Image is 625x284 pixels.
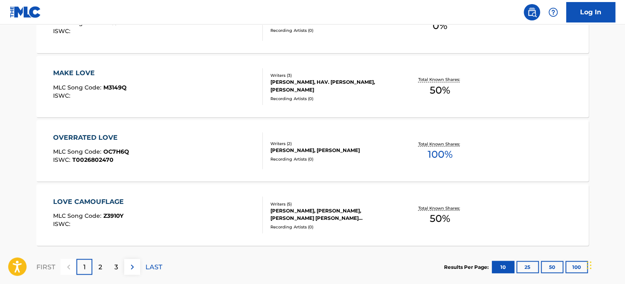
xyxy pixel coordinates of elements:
a: Log In [566,2,615,22]
a: LOVE CAMOUFLAGEMLC Song Code:Z3910YISWC:Writers (5)[PERSON_NAME], [PERSON_NAME], [PERSON_NAME] [P... [36,184,589,246]
div: Writers ( 5 ) [270,201,394,207]
p: 3 [114,262,118,272]
p: Results Per Page: [444,263,491,271]
span: 0 % [433,18,447,33]
span: T0026802470 [72,156,114,163]
div: [PERSON_NAME], HAV. [PERSON_NAME], [PERSON_NAME] [270,78,394,93]
span: ISWC : [53,156,72,163]
p: Total Known Shares: [418,141,462,147]
div: Recording Artists ( 0 ) [270,95,394,101]
button: 10 [492,261,514,273]
img: search [527,7,537,17]
button: 100 [565,261,588,273]
p: 2 [98,262,102,272]
div: Recording Artists ( 0 ) [270,27,394,34]
span: Z3910Y [103,212,123,219]
div: Writers ( 2 ) [270,140,394,146]
div: MAKE LOVE [53,68,127,78]
a: OVERRATED LOVEMLC Song Code:OC7H6QISWC:T0026802470Writers (2)[PERSON_NAME], [PERSON_NAME]Recordin... [36,120,589,181]
div: LOVE CAMOUFLAGE [53,197,128,206]
div: OVERRATED LOVE [53,132,129,142]
p: 1 [83,262,86,272]
div: Drag [587,253,592,277]
p: Total Known Shares: [418,205,462,211]
p: LAST [145,262,162,272]
span: MLC Song Code : [53,148,103,155]
div: Recording Artists ( 0 ) [270,224,394,230]
div: [PERSON_NAME], [PERSON_NAME], [PERSON_NAME] [PERSON_NAME] [PERSON_NAME], [PERSON_NAME] [270,207,394,221]
button: 50 [541,261,563,273]
iframe: Chat Widget [584,245,625,284]
span: M3149Q [103,83,127,91]
a: Public Search [524,4,540,20]
span: ISWC : [53,220,72,227]
div: Writers ( 3 ) [270,72,394,78]
a: MAKE LOVEMLC Song Code:M3149QISWC:Writers (3)[PERSON_NAME], HAV. [PERSON_NAME], [PERSON_NAME]Reco... [36,56,589,117]
div: Help [545,4,561,20]
p: Total Known Shares: [418,76,462,83]
span: OC7H6Q [103,148,129,155]
img: right [127,262,137,272]
button: 25 [516,261,539,273]
img: MLC Logo [10,6,41,18]
span: ISWC : [53,27,72,35]
span: MLC Song Code : [53,212,103,219]
img: help [548,7,558,17]
span: 50 % [430,211,450,226]
span: 100 % [427,147,452,161]
div: Recording Artists ( 0 ) [270,156,394,162]
p: FIRST [36,262,55,272]
span: 50 % [430,83,450,97]
div: [PERSON_NAME], [PERSON_NAME] [270,146,394,154]
span: MLC Song Code : [53,83,103,91]
span: ISWC : [53,92,72,99]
